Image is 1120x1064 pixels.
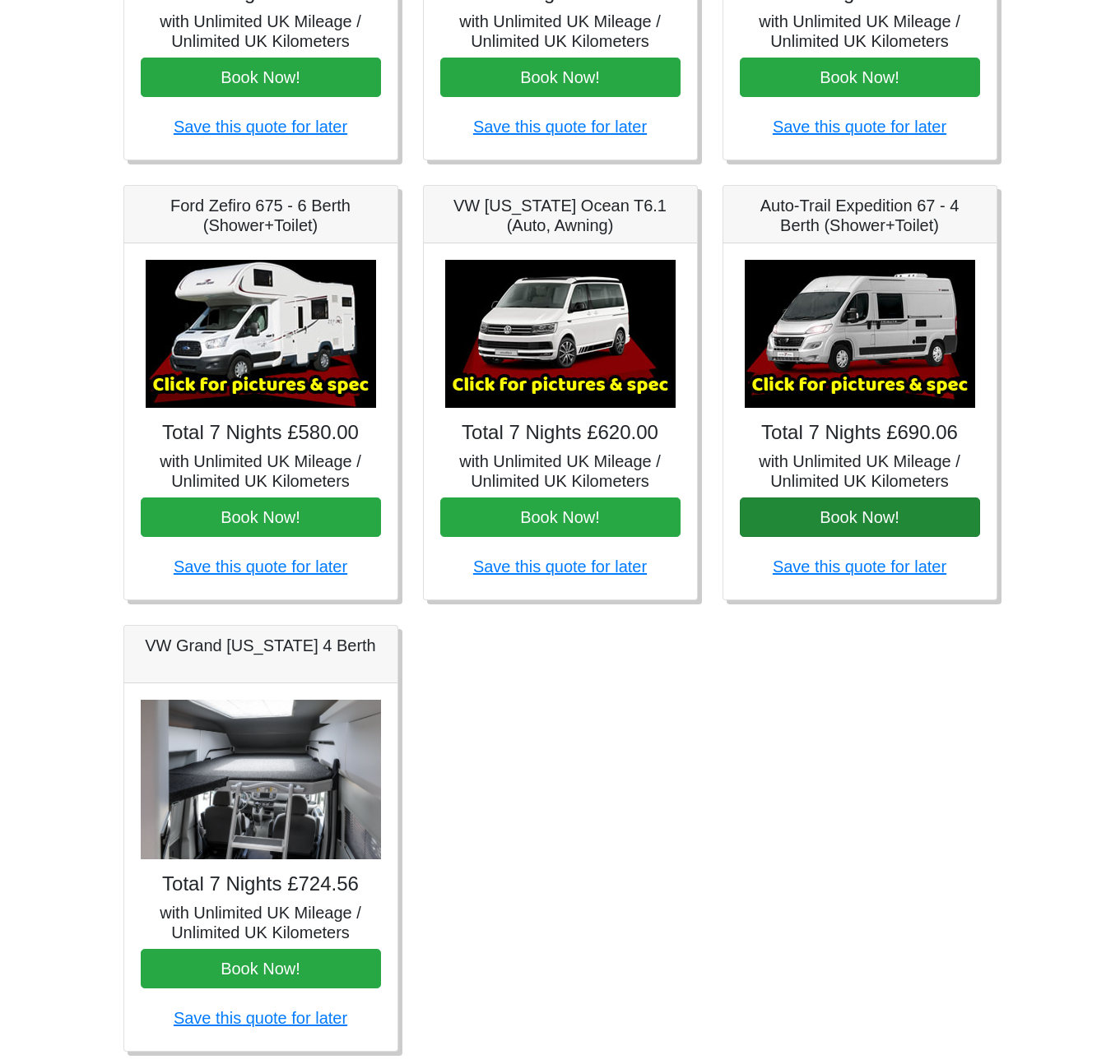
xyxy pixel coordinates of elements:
[141,949,381,988] button: Book Now!
[440,12,681,51] h5: with Unlimited UK Mileage / Unlimited UK Kilometers
[141,12,381,51] h5: with Unlimited UK Mileage / Unlimited UK Kilometers
[740,451,980,491] h5: with Unlimited UK Mileage / Unlimited UK Kilometers
[473,557,647,576] a: Save this quote for later
[146,260,376,408] img: Ford Zefiro 675 - 6 Berth (Shower+Toilet)
[141,872,381,896] h4: Total 7 Nights £724.56
[141,451,381,491] h5: with Unlimited UK Mileage / Unlimited UK Kilometers
[740,58,980,97] button: Book Now!
[141,903,381,942] h5: with Unlimited UK Mileage / Unlimited UK Kilometers
[174,557,347,576] a: Save this quote for later
[141,196,381,235] h5: Ford Zefiro 675 - 6 Berth (Shower+Toilet)
[141,497,381,537] button: Book Now!
[440,451,681,491] h5: with Unlimited UK Mileage / Unlimited UK Kilometers
[740,421,980,445] h4: Total 7 Nights £690.06
[174,1009,347,1027] a: Save this quote for later
[745,260,975,408] img: Auto-Trail Expedition 67 - 4 Berth (Shower+Toilet)
[141,421,381,445] h4: Total 7 Nights £580.00
[773,118,946,136] a: Save this quote for later
[740,196,980,235] h5: Auto-Trail Expedition 67 - 4 Berth (Shower+Toilet)
[445,260,676,408] img: VW California Ocean T6.1 (Auto, Awning)
[141,700,381,860] img: VW Grand California 4 Berth
[773,557,946,576] a: Save this quote for later
[440,497,681,537] button: Book Now!
[440,196,681,235] h5: VW [US_STATE] Ocean T6.1 (Auto, Awning)
[740,497,980,537] button: Book Now!
[141,58,381,97] button: Book Now!
[440,58,681,97] button: Book Now!
[440,421,681,445] h4: Total 7 Nights £620.00
[473,118,647,136] a: Save this quote for later
[740,12,980,51] h5: with Unlimited UK Mileage / Unlimited UK Kilometers
[141,636,381,655] h5: VW Grand [US_STATE] 4 Berth
[174,118,347,136] a: Save this quote for later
